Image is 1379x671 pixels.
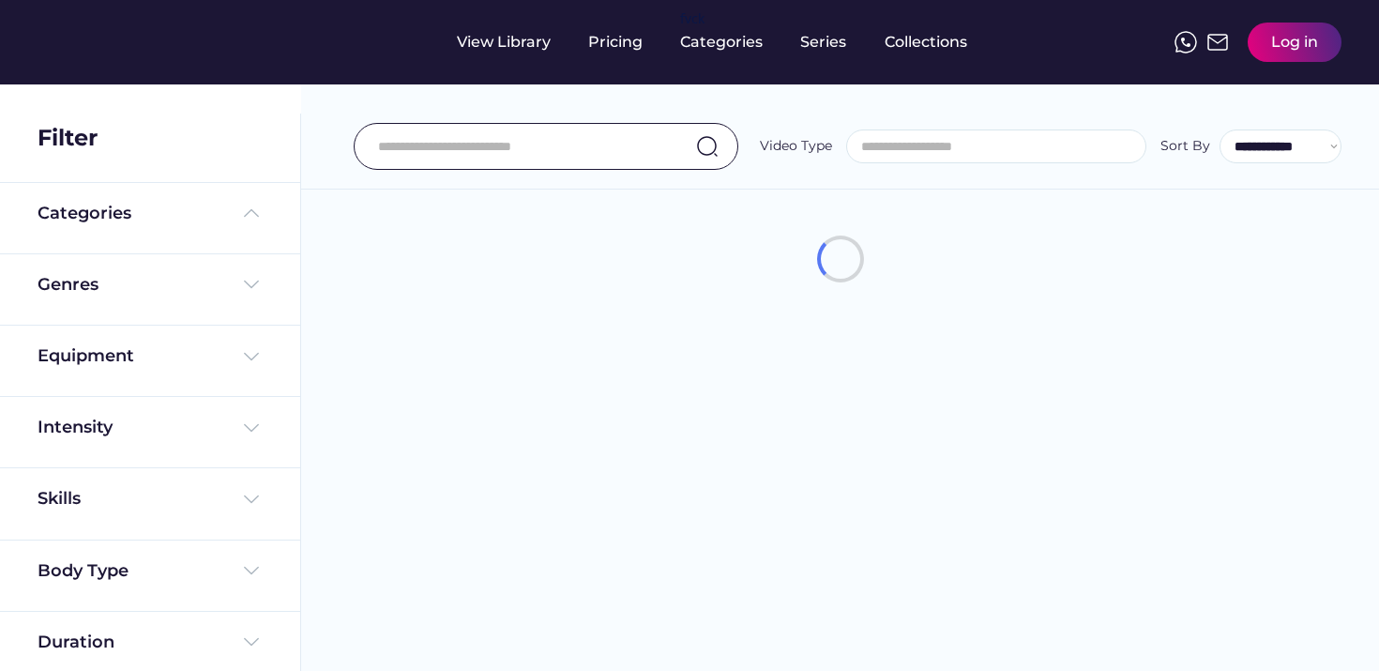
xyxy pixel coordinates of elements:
[240,559,263,582] img: Frame%20%284%29.svg
[1160,137,1210,156] div: Sort By
[1174,31,1197,53] img: meteor-icons_whatsapp%20%281%29.svg
[800,32,847,53] div: Series
[240,273,263,296] img: Frame%20%284%29.svg
[38,202,131,225] div: Categories
[38,487,84,511] div: Skills
[240,488,263,511] img: Frame%20%284%29.svg
[680,9,705,28] div: fvck
[1271,32,1318,53] div: Log in
[240,417,263,439] img: Frame%20%284%29.svg
[885,32,967,53] div: Collections
[38,631,114,654] div: Duration
[1206,31,1229,53] img: Frame%2051.svg
[38,559,129,583] div: Body Type
[216,31,238,53] img: yH5BAEAAAAALAAAAAABAAEAAAIBRAA7
[38,344,134,368] div: Equipment
[240,202,263,224] img: Frame%20%285%29.svg
[696,135,719,158] img: search-normal.svg
[760,137,832,156] div: Video Type
[38,273,98,297] div: Genres
[38,21,186,59] img: yH5BAEAAAAALAAAAAABAAEAAAIBRAA7
[38,416,113,439] div: Intensity
[680,32,763,53] div: Categories
[240,631,263,653] img: Frame%20%284%29.svg
[457,32,551,53] div: View Library
[240,345,263,368] img: Frame%20%284%29.svg
[38,122,98,154] div: Filter
[588,32,643,53] div: Pricing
